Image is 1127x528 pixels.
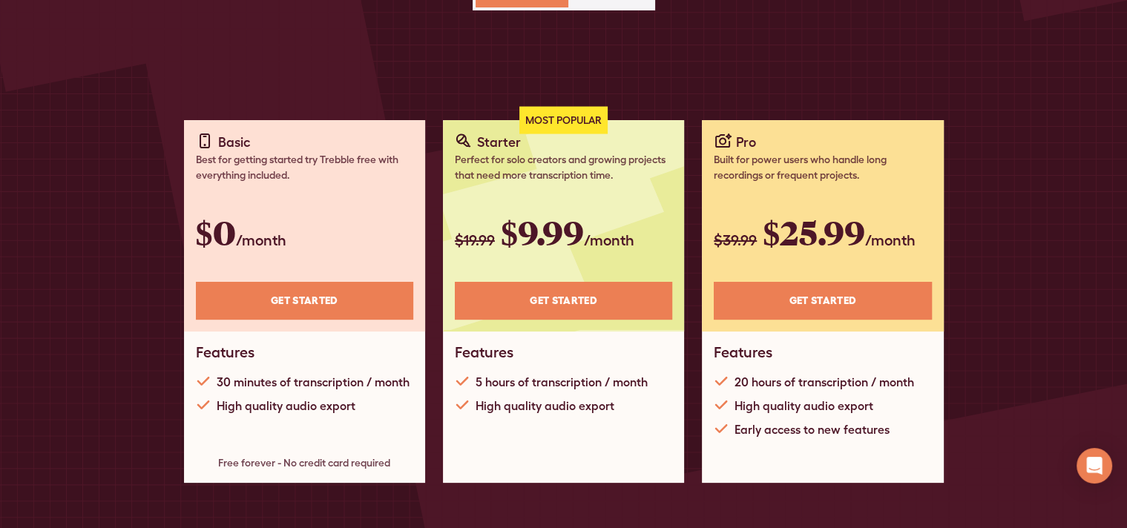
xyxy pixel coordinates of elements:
[196,343,254,361] h1: Features
[735,420,890,438] div: Early access to new features
[519,107,608,134] div: Most Popular
[501,210,584,254] span: $9.99
[455,231,495,248] span: $19.99
[217,397,355,415] div: High quality audio export
[714,231,757,248] span: $39.99
[714,282,931,320] a: Get STARTED
[217,373,410,391] div: 30 minutes of transcription / month
[196,455,413,471] div: Free forever - No credit card required
[455,152,672,183] div: Perfect for solo creators and growing projects that need more transcription time.
[218,132,251,152] div: Basic
[735,373,914,391] div: 20 hours of transcription / month
[476,373,648,391] div: 5 hours of transcription / month
[196,282,413,320] a: Get STARTED
[735,397,873,415] div: High quality audio export
[455,343,513,361] h1: Features
[714,152,931,183] div: Built for power users who handle long recordings or frequent projects.
[736,132,756,152] div: Pro
[584,231,634,248] span: /month
[196,210,236,254] span: $0
[865,231,916,248] span: /month
[455,282,672,320] a: Get STARTED
[763,210,865,254] span: $25.99
[1077,448,1112,484] div: Open Intercom Messenger
[476,397,614,415] div: High quality audio export
[714,343,772,361] h1: Features
[196,152,413,183] div: Best for getting started try Trebble free with everything included.
[236,231,286,248] span: /month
